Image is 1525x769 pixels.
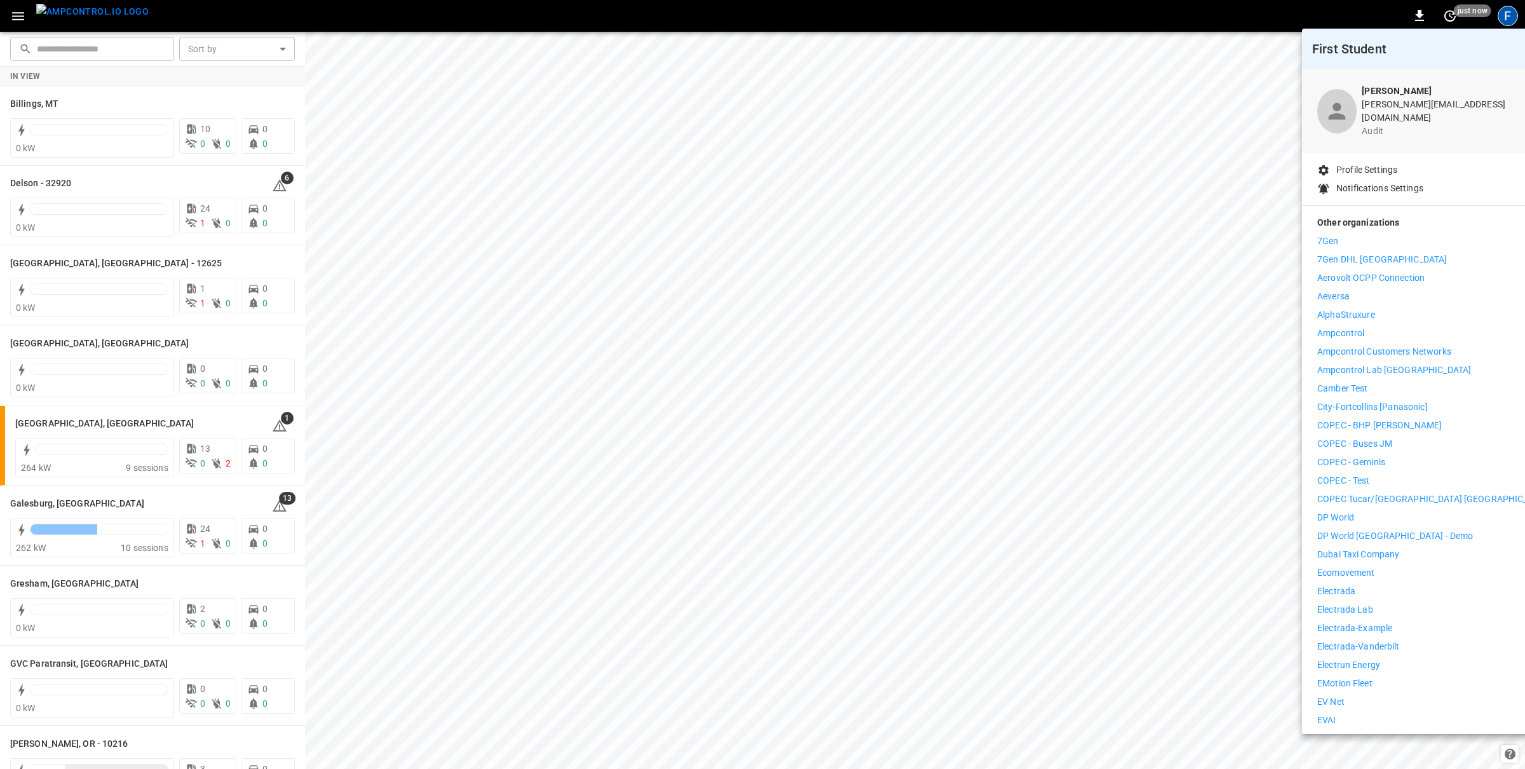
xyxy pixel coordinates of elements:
[1317,253,1447,266] p: 7Gen DHL [GEOGRAPHIC_DATA]
[1317,511,1354,524] p: DP World
[1317,732,1375,745] p: Fleet Operator
[1317,327,1364,340] p: Ampcontrol
[1317,529,1473,543] p: DP World [GEOGRAPHIC_DATA] - Demo
[1336,182,1423,195] p: Notifications Settings
[1317,400,1428,414] p: City-Fortcollins [Panasonic]
[1317,364,1471,377] p: Ampcontrol Lab [GEOGRAPHIC_DATA]
[1317,308,1375,322] p: AlphaStruxure
[1317,474,1370,487] p: COPEC - Test
[1362,86,1432,96] b: [PERSON_NAME]
[1317,695,1345,709] p: EV Net
[1317,640,1400,653] p: Electrada-Vanderbilt
[1317,566,1374,580] p: ecomovement
[1317,603,1373,616] p: Electrada Lab
[1317,235,1339,248] p: 7Gen
[1317,622,1392,635] p: Electrada-Example
[1317,382,1367,395] p: Camber Test
[1317,456,1385,469] p: COPEC - Geminis
[1317,290,1350,303] p: Aeversa
[1317,345,1451,358] p: Ampcontrol Customers Networks
[1317,677,1372,690] p: eMotion Fleet
[1317,548,1399,561] p: Dubai Taxi Company
[1317,271,1425,285] p: Aerovolt OCPP Connection
[1336,163,1397,177] p: Profile Settings
[1317,585,1355,598] p: Electrada
[1317,89,1357,133] div: profile-icon
[1317,658,1380,672] p: Electrun Energy
[1317,419,1442,432] p: COPEC - BHP [PERSON_NAME]
[1317,714,1336,727] p: EVAI
[1317,437,1392,451] p: COPEC - Buses JM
